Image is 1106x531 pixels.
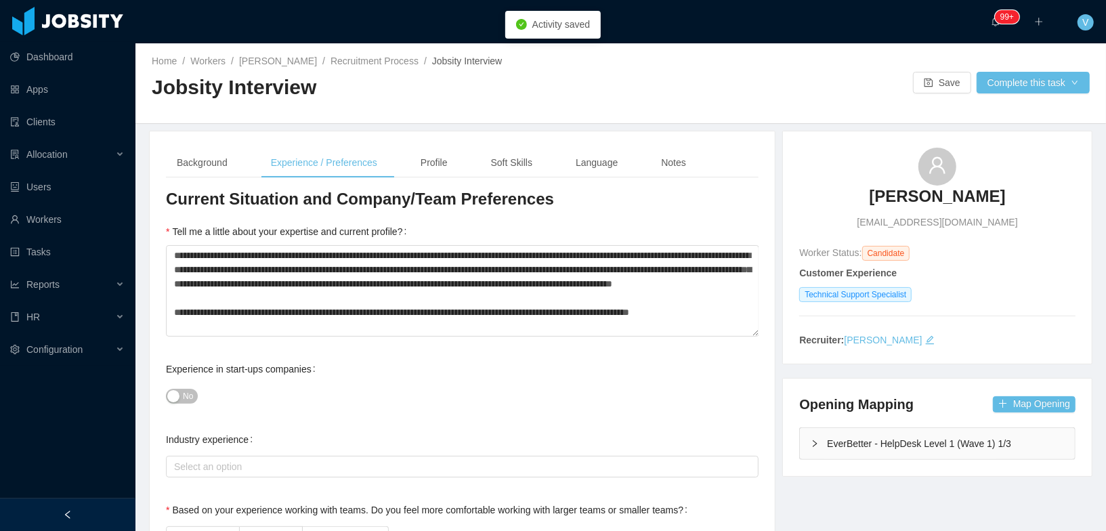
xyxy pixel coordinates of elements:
span: Worker Status: [799,247,862,258]
i: icon: bell [991,17,1000,26]
strong: Customer Experience [799,268,897,278]
strong: Recruiter: [799,335,844,345]
input: Industry experience [170,459,177,475]
span: Technical Support Specialist [799,287,912,302]
button: Experience in start-ups companies [166,389,198,404]
a: [PERSON_NAME] [869,186,1005,215]
div: Language [565,148,629,178]
button: icon: plusMap Opening [993,396,1076,412]
a: icon: pie-chartDashboard [10,43,125,70]
a: icon: userWorkers [10,206,125,233]
div: Profile [410,148,459,178]
span: No [183,389,193,403]
i: icon: solution [10,150,20,159]
i: icon: right [811,440,819,448]
span: Configuration [26,344,83,355]
span: [EMAIL_ADDRESS][DOMAIN_NAME] [857,215,1018,230]
div: Notes [650,148,697,178]
i: icon: line-chart [10,280,20,289]
span: / [322,56,325,66]
label: Industry experience [166,434,258,445]
i: icon: book [10,312,20,322]
h3: [PERSON_NAME] [869,186,1005,207]
span: Reports [26,279,60,290]
span: Candidate [862,246,910,261]
i: icon: check-circle [516,19,527,30]
a: Recruitment Process [331,56,419,66]
textarea: Tell me a little about your expertise and current profile? [166,245,759,337]
span: Jobsity Interview [432,56,502,66]
i: icon: plus [1034,17,1044,26]
a: [PERSON_NAME] [844,335,922,345]
a: icon: profileTasks [10,238,125,265]
div: Experience / Preferences [260,148,388,178]
span: / [182,56,185,66]
span: Allocation [26,149,68,160]
span: HR [26,312,40,322]
label: Experience in start-ups companies [166,364,321,375]
div: icon: rightEverBetter - HelpDesk Level 1 (Wave 1) 1/3 [800,428,1075,459]
div: Select an option [174,460,744,473]
a: icon: appstoreApps [10,76,125,103]
div: Background [166,148,238,178]
button: Complete this taskicon: down [977,72,1090,93]
h2: Jobsity Interview [152,74,621,102]
i: icon: user [928,156,947,175]
label: Tell me a little about your expertise and current profile? [166,226,412,237]
div: Soft Skills [480,148,543,178]
span: / [231,56,234,66]
i: icon: setting [10,345,20,354]
h3: Current Situation and Company/Team Preferences [166,188,759,210]
h4: Opening Mapping [799,395,914,414]
a: [PERSON_NAME] [239,56,317,66]
a: Workers [190,56,226,66]
label: Based on your experience working with teams. Do you feel more comfortable working with larger tea... [166,505,693,515]
span: V [1082,14,1088,30]
a: Home [152,56,177,66]
i: icon: edit [925,335,935,345]
span: Activity saved [532,19,591,30]
a: icon: auditClients [10,108,125,135]
span: / [424,56,427,66]
button: icon: saveSave [913,72,971,93]
sup: 347 [995,10,1019,24]
a: icon: robotUsers [10,173,125,200]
